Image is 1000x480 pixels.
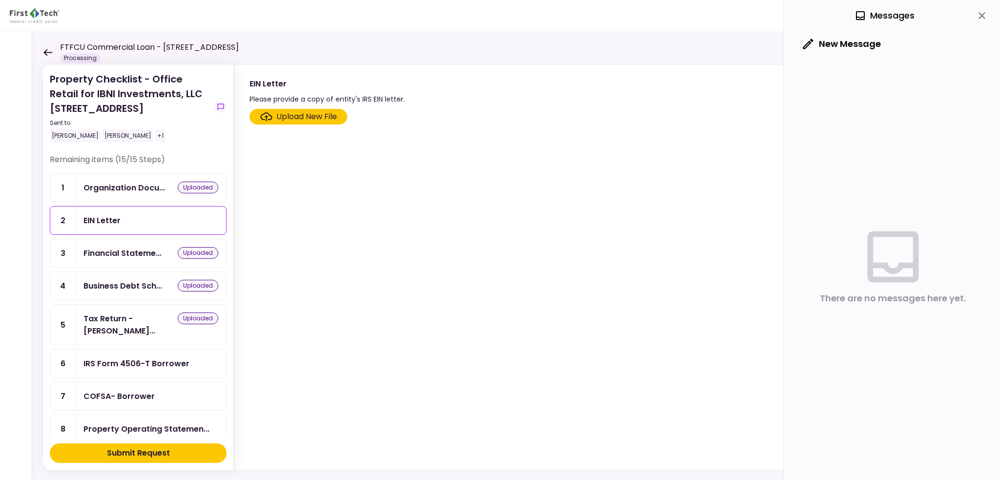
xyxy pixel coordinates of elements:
[107,447,170,459] div: Submit Request
[50,272,76,300] div: 4
[50,382,76,410] div: 7
[50,350,76,377] div: 6
[820,291,966,306] div: There are no messages here yet.
[83,280,162,292] div: Business Debt Schedule
[178,313,218,324] div: uploaded
[50,443,227,463] button: Submit Request
[178,247,218,259] div: uploaded
[250,78,405,90] div: EIN Letter
[50,119,211,127] div: Sent to:
[50,415,227,443] a: 8Property Operating Statements
[50,349,227,378] a: 6IRS Form 4506-T Borrower
[50,271,227,300] a: 4Business Debt Scheduleuploaded
[50,207,76,234] div: 2
[250,93,405,105] div: Please provide a copy of entity's IRS EIN letter.
[50,72,211,142] div: Property Checklist - Office Retail for IBNI Investments, LLC [STREET_ADDRESS]
[50,305,76,345] div: 5
[155,129,166,142] div: +1
[178,182,218,193] div: uploaded
[50,129,101,142] div: [PERSON_NAME]
[233,64,980,470] div: EIN LetterPlease provide a copy of entity's IRS EIN letter.show-messagesClick here to upload the ...
[50,239,227,268] a: 3Financial Statement - Borroweruploaded
[50,415,76,443] div: 8
[10,8,59,23] img: Partner icon
[60,42,239,53] h1: FTFCU Commercial Loan - [STREET_ADDRESS]
[50,174,76,202] div: 1
[50,154,227,173] div: Remaining items (15/15 Steps)
[250,109,347,125] span: Click here to upload the required document
[974,7,990,24] button: close
[83,423,209,435] div: Property Operating Statements
[83,247,162,259] div: Financial Statement - Borrower
[50,382,227,411] a: 7COFSA- Borrower
[83,390,155,402] div: COFSA- Borrower
[178,280,218,292] div: uploaded
[795,31,889,57] button: New Message
[50,239,76,267] div: 3
[50,173,227,202] a: 1Organization Documents for Borrowing Entityuploaded
[83,357,189,370] div: IRS Form 4506-T Borrower
[50,304,227,345] a: 5Tax Return - Borroweruploaded
[83,182,165,194] div: Organization Documents for Borrowing Entity
[103,129,153,142] div: [PERSON_NAME]
[215,101,227,113] button: show-messages
[60,53,101,63] div: Processing
[83,313,178,337] div: Tax Return - Borrower
[83,214,121,227] div: EIN Letter
[854,8,915,23] div: Messages
[50,206,227,235] a: 2EIN Letter
[276,111,337,123] div: Upload New File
